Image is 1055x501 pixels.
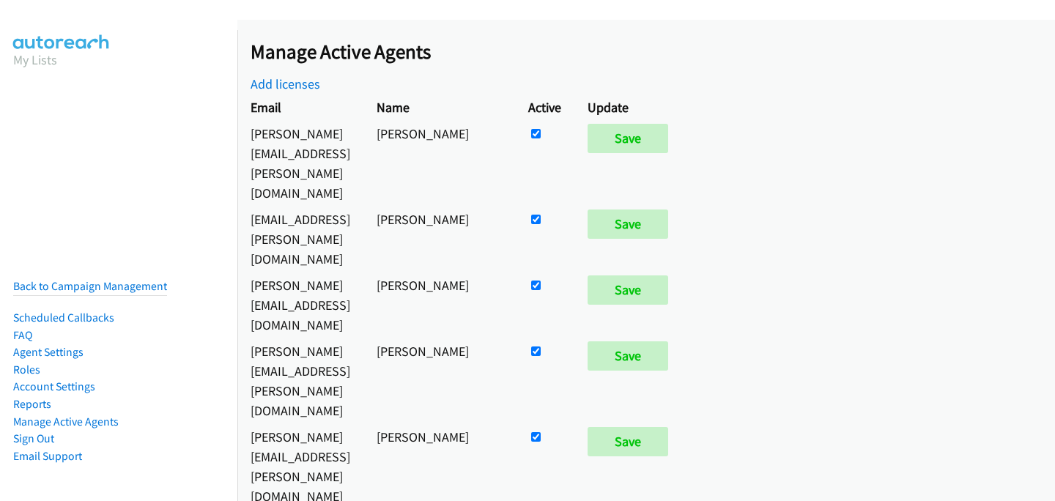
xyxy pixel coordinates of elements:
input: Save [588,124,668,153]
td: [PERSON_NAME] [363,120,515,206]
a: Agent Settings [13,345,84,359]
input: Save [588,341,668,371]
td: [EMAIL_ADDRESS][PERSON_NAME][DOMAIN_NAME] [237,206,363,272]
a: Account Settings [13,379,95,393]
a: Back to Campaign Management [13,279,167,293]
a: Email Support [13,449,82,463]
input: Save [588,427,668,456]
a: Roles [13,363,40,376]
h2: Manage Active Agents [251,40,1055,64]
input: Save [588,209,668,239]
th: Update [574,94,688,120]
td: [PERSON_NAME] [363,338,515,423]
td: [PERSON_NAME][EMAIL_ADDRESS][DOMAIN_NAME] [237,272,363,338]
th: Active [515,94,574,120]
a: My Lists [13,51,57,68]
td: [PERSON_NAME] [363,206,515,272]
td: [PERSON_NAME][EMAIL_ADDRESS][PERSON_NAME][DOMAIN_NAME] [237,338,363,423]
a: Scheduled Callbacks [13,311,114,324]
a: Add licenses [251,75,320,92]
a: Manage Active Agents [13,415,119,428]
iframe: Resource Center [1013,192,1055,308]
a: Sign Out [13,431,54,445]
iframe: Checklist [931,437,1044,490]
a: Reports [13,397,51,411]
input: Save [588,275,668,305]
a: FAQ [13,328,32,342]
td: [PERSON_NAME] [363,272,515,338]
th: Email [237,94,363,120]
td: [PERSON_NAME][EMAIL_ADDRESS][PERSON_NAME][DOMAIN_NAME] [237,120,363,206]
th: Name [363,94,515,120]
